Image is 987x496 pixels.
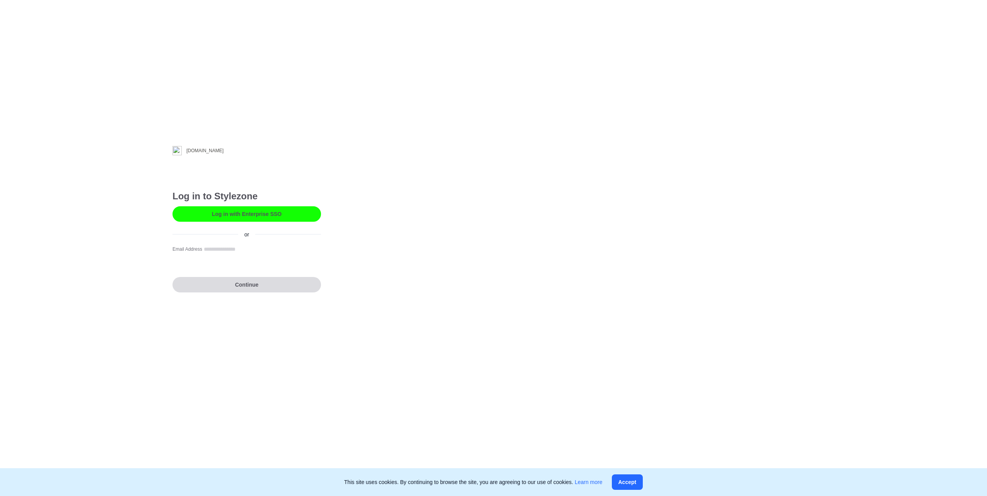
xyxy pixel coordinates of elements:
[186,148,224,153] div: [DOMAIN_NAME]
[172,246,202,252] label: Email Address
[871,19,968,25] img: browzwear-logo.e42bd6dac1945053ebaf764b6aa21510.svg
[575,479,603,485] a: Learn more
[172,146,182,155] img: stylezone-logo.562084cfcfab977791bfbf7441f1a819.svg
[172,189,321,203] div: Log in to Stylezone
[238,230,255,238] div: or
[172,146,321,155] a: [DOMAIN_NAME]
[172,206,321,222] button: Log in with Enterprise SSO
[612,474,643,490] button: Accept
[344,478,603,486] p: This site uses cookies. By continuing to browse the site, you are agreeing to our use of cookies.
